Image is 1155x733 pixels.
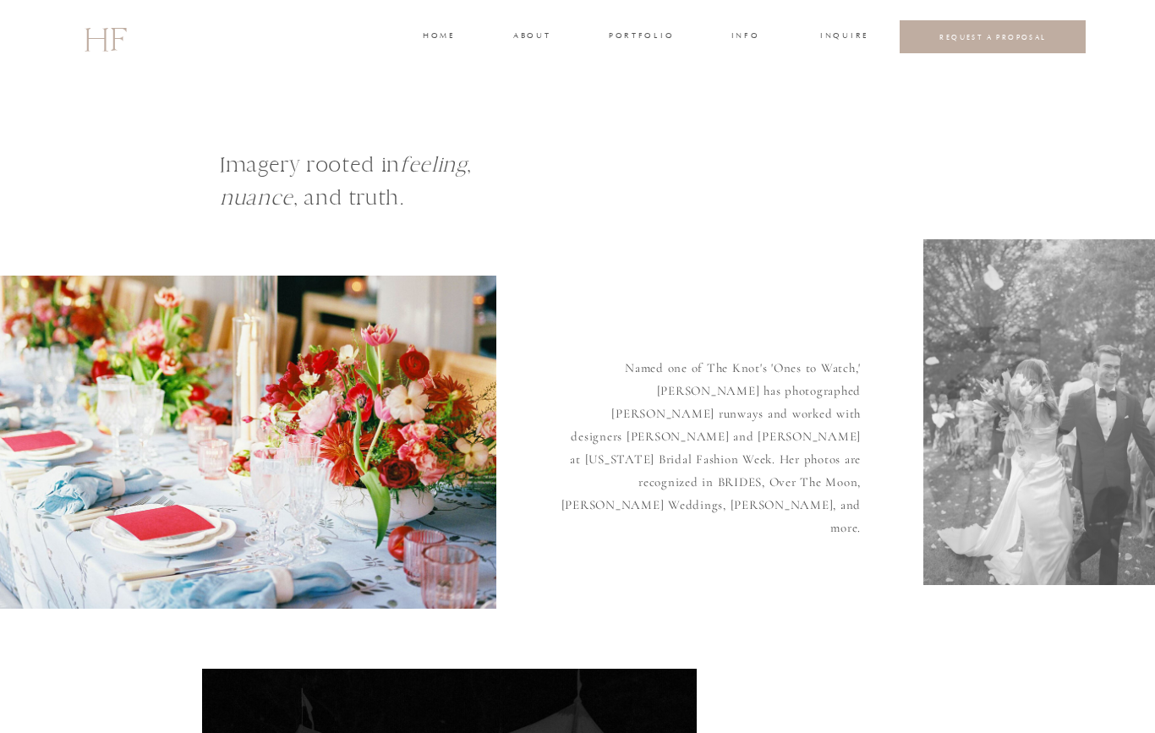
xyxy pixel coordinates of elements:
[423,30,454,45] a: home
[560,357,861,531] p: Named one of The Knot's 'Ones to Watch,' [PERSON_NAME] has photographed [PERSON_NAME] runways and...
[513,30,549,45] a: about
[220,148,676,249] h1: Imagery rooted in , , and truth.
[913,32,1073,41] a: REQUEST A PROPOSAL
[84,13,126,62] a: HF
[220,184,293,211] i: nuance
[730,30,761,45] a: INFO
[609,30,672,45] a: portfolio
[400,151,467,178] i: feeling
[820,30,866,45] a: INQUIRE
[123,86,1032,138] p: [PERSON_NAME] is a Destination Fine Art Film Wedding Photographer based in the Southeast, serving...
